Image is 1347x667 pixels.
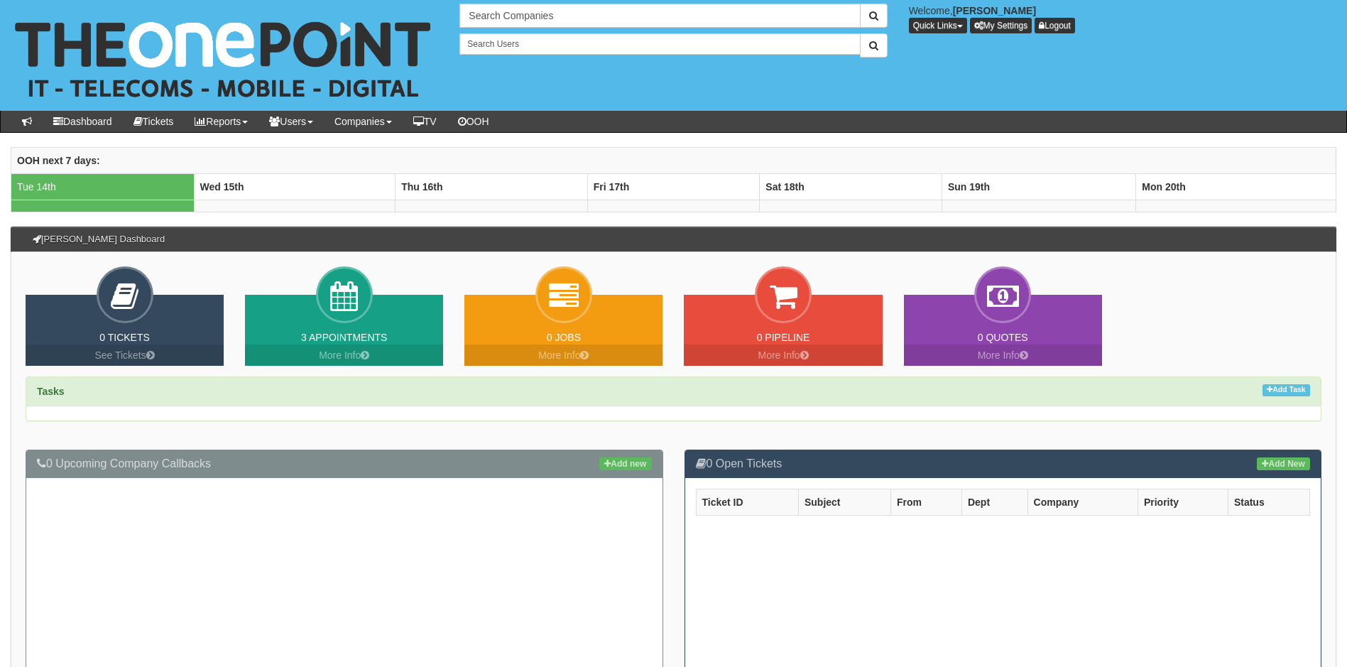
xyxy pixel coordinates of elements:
[11,147,1336,173] th: OOH next 7 days:
[961,489,1027,515] th: Dept
[757,332,810,343] a: 0 Pipeline
[194,173,396,200] th: Wed 15th
[123,111,185,132] a: Tickets
[953,5,1036,16] b: [PERSON_NAME]
[1035,18,1075,33] a: Logout
[696,457,1311,470] h3: 0 Open Tickets
[258,111,324,132] a: Users
[459,4,860,28] input: Search Companies
[684,345,882,366] a: More Info
[909,18,967,33] button: Quick Links
[760,173,942,200] th: Sat 18th
[37,386,65,397] strong: Tasks
[447,111,500,132] a: OOH
[1228,489,1309,515] th: Status
[1027,489,1138,515] th: Company
[696,489,798,515] th: Ticket ID
[464,345,662,366] a: More Info
[301,332,387,343] a: 3 Appointments
[1136,173,1336,200] th: Mon 20th
[547,332,581,343] a: 0 Jobs
[43,111,123,132] a: Dashboard
[978,332,1028,343] a: 0 Quotes
[396,173,588,200] th: Thu 16th
[459,33,860,55] input: Search Users
[26,345,224,366] a: See Tickets
[1138,489,1228,515] th: Priority
[898,4,1347,33] div: Welcome,
[26,227,172,251] h3: [PERSON_NAME] Dashboard
[942,173,1135,200] th: Sun 19th
[904,345,1102,366] a: More Info
[324,111,403,132] a: Companies
[245,345,443,366] a: More Info
[970,18,1032,33] a: My Settings
[403,111,447,132] a: TV
[1263,384,1310,396] a: Add Task
[1257,457,1310,470] a: Add New
[37,457,652,470] h3: 0 Upcoming Company Callbacks
[798,489,890,515] th: Subject
[587,173,760,200] th: Fri 17th
[99,332,150,343] a: 0 Tickets
[890,489,961,515] th: From
[184,111,258,132] a: Reports
[11,173,195,200] td: Tue 14th
[599,457,651,470] a: Add new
